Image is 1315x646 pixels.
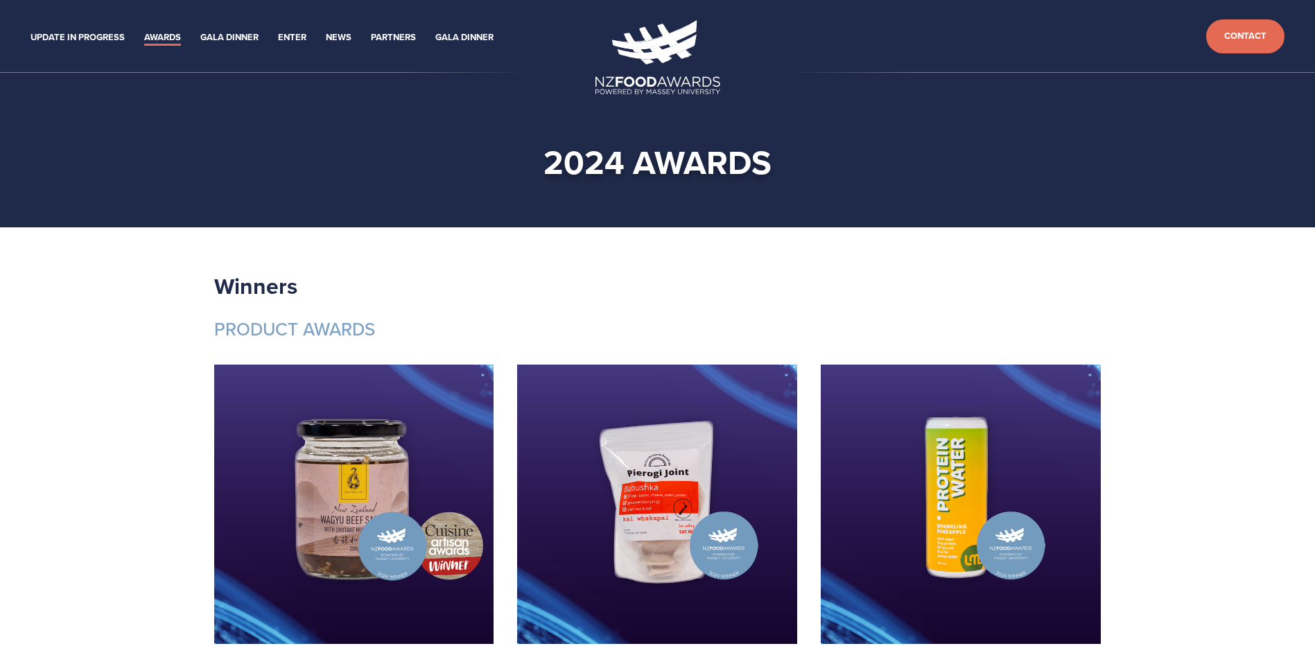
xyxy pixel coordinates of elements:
a: Enter [278,30,306,46]
a: Partners [371,30,416,46]
h3: PRODUCT AWARDS [214,318,1101,341]
a: Contact [1206,19,1284,53]
strong: Winners [214,270,297,302]
h1: 2024 Awards [236,141,1079,183]
a: Update in Progress [31,30,125,46]
a: Gala Dinner [200,30,259,46]
a: Awards [144,30,181,46]
a: Gala Dinner [435,30,494,46]
a: News [326,30,351,46]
